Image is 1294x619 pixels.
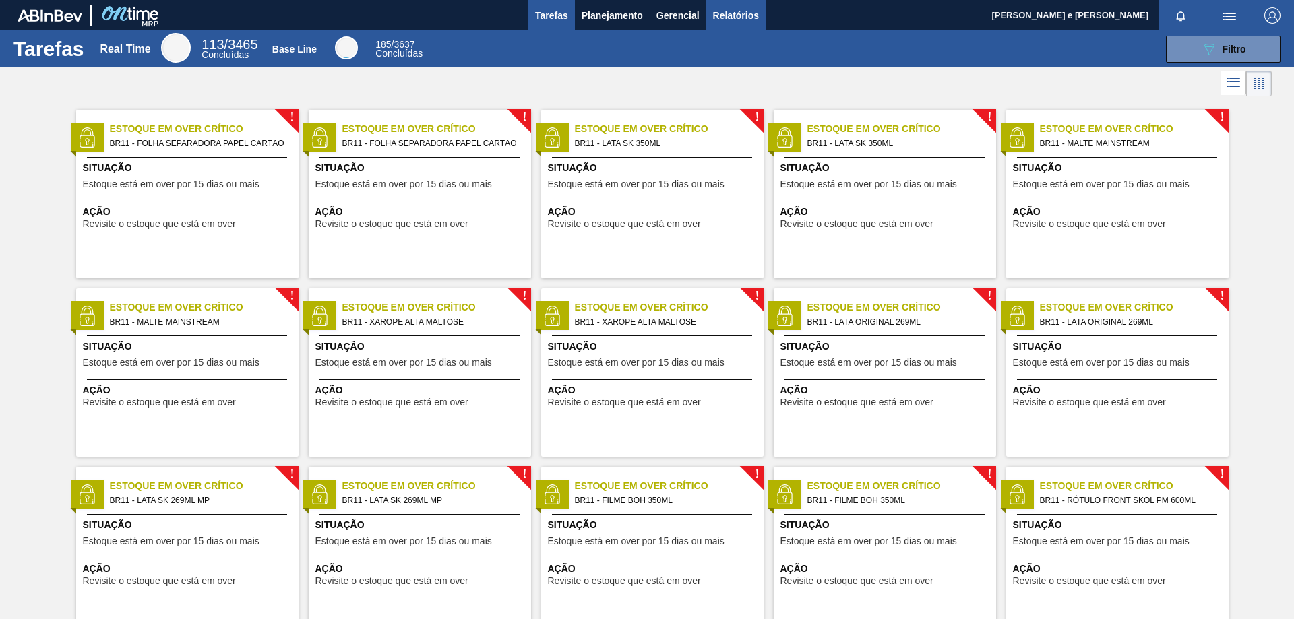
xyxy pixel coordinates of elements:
[807,315,985,329] span: BR11 - LATA ORIGINAL 269ML
[202,37,224,52] span: 113
[1040,479,1229,493] span: Estoque em Over Crítico
[575,479,764,493] span: Estoque em Over Crítico
[1013,536,1190,546] span: Estoque está em over por 15 dias ou mais
[335,36,358,59] div: Base Line
[272,44,317,55] div: Base Line
[535,7,568,24] span: Tarefas
[1013,339,1225,354] span: Situação
[522,112,526,123] span: !
[807,493,985,508] span: BR11 - FILME BOH 350ML
[315,219,468,229] span: Revisite o estoque que está em over
[83,397,236,408] span: Revisite o estoque que está em over
[575,493,753,508] span: BR11 - FILME BOH 350ML
[1013,383,1225,397] span: Ação
[780,205,993,219] span: Ação
[290,469,294,480] span: !
[755,112,759,123] span: !
[315,397,468,408] span: Revisite o estoque que está em over
[83,219,236,229] span: Revisite o estoque que está em over
[807,479,996,493] span: Estoque em Over Crítico
[83,161,295,175] span: Situação
[315,383,528,397] span: Ação
[1040,122,1229,136] span: Estoque em Over Crítico
[309,306,330,326] img: status
[987,469,991,480] span: !
[1221,71,1246,96] div: Visão em Lista
[1220,112,1224,123] span: !
[1007,127,1027,148] img: status
[342,315,520,329] span: BR11 - XAROPE ALTA MALTOSE
[309,127,330,148] img: status
[774,127,795,148] img: status
[342,479,531,493] span: Estoque em Over Crítico
[780,161,993,175] span: Situação
[780,562,993,576] span: Ação
[780,179,957,189] span: Estoque está em over por 15 dias ou mais
[548,205,760,219] span: Ação
[77,484,97,504] img: status
[780,358,957,368] span: Estoque está em over por 15 dias ou mais
[100,43,150,55] div: Real Time
[780,339,993,354] span: Situação
[315,536,492,546] span: Estoque está em over por 15 dias ou mais
[1007,484,1027,504] img: status
[780,383,993,397] span: Ação
[780,397,933,408] span: Revisite o estoque que está em over
[290,291,294,301] span: !
[309,484,330,504] img: status
[83,518,295,532] span: Situação
[161,33,191,63] div: Real Time
[315,562,528,576] span: Ação
[342,300,531,315] span: Estoque em Over Crítico
[1246,71,1272,96] div: Visão em Cards
[542,484,562,504] img: status
[110,300,299,315] span: Estoque em Over Crítico
[375,40,423,58] div: Base Line
[83,562,295,576] span: Ação
[342,493,520,508] span: BR11 - LATA SK 269ML MP
[548,358,725,368] span: Estoque está em over por 15 dias ou mais
[807,122,996,136] span: Estoque em Over Crítico
[375,48,423,59] span: Concluídas
[315,339,528,354] span: Situação
[1013,205,1225,219] span: Ação
[1220,291,1224,301] span: !
[987,291,991,301] span: !
[342,122,531,136] span: Estoque em Over Crítico
[1166,36,1281,63] button: Filtro
[202,37,257,52] span: / 3465
[375,39,414,50] span: / 3637
[315,205,528,219] span: Ação
[575,315,753,329] span: BR11 - XAROPE ALTA MALTOSE
[656,7,700,24] span: Gerencial
[575,136,753,151] span: BR11 - LATA SK 350ML
[548,161,760,175] span: Situação
[987,112,991,123] span: !
[83,339,295,354] span: Situação
[522,291,526,301] span: !
[548,339,760,354] span: Situação
[290,112,294,123] span: !
[575,122,764,136] span: Estoque em Over Crítico
[542,306,562,326] img: status
[77,127,97,148] img: status
[780,219,933,229] span: Revisite o estoque que está em over
[548,219,701,229] span: Revisite o estoque que está em over
[548,562,760,576] span: Ação
[1013,397,1166,408] span: Revisite o estoque que está em over
[315,518,528,532] span: Situação
[1159,6,1202,25] button: Notificações
[548,179,725,189] span: Estoque está em over por 15 dias ou mais
[780,576,933,586] span: Revisite o estoque que está em over
[13,41,84,57] h1: Tarefas
[1007,306,1027,326] img: status
[1264,7,1281,24] img: Logout
[1013,562,1225,576] span: Ação
[83,205,295,219] span: Ação
[582,7,643,24] span: Planejamento
[77,306,97,326] img: status
[18,9,82,22] img: TNhmsLtSVTkK8tSr43FrP2fwEKptu5GPRR3wAAAABJRU5ErkJggg==
[110,479,299,493] span: Estoque em Over Crítico
[780,518,993,532] span: Situação
[548,518,760,532] span: Situação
